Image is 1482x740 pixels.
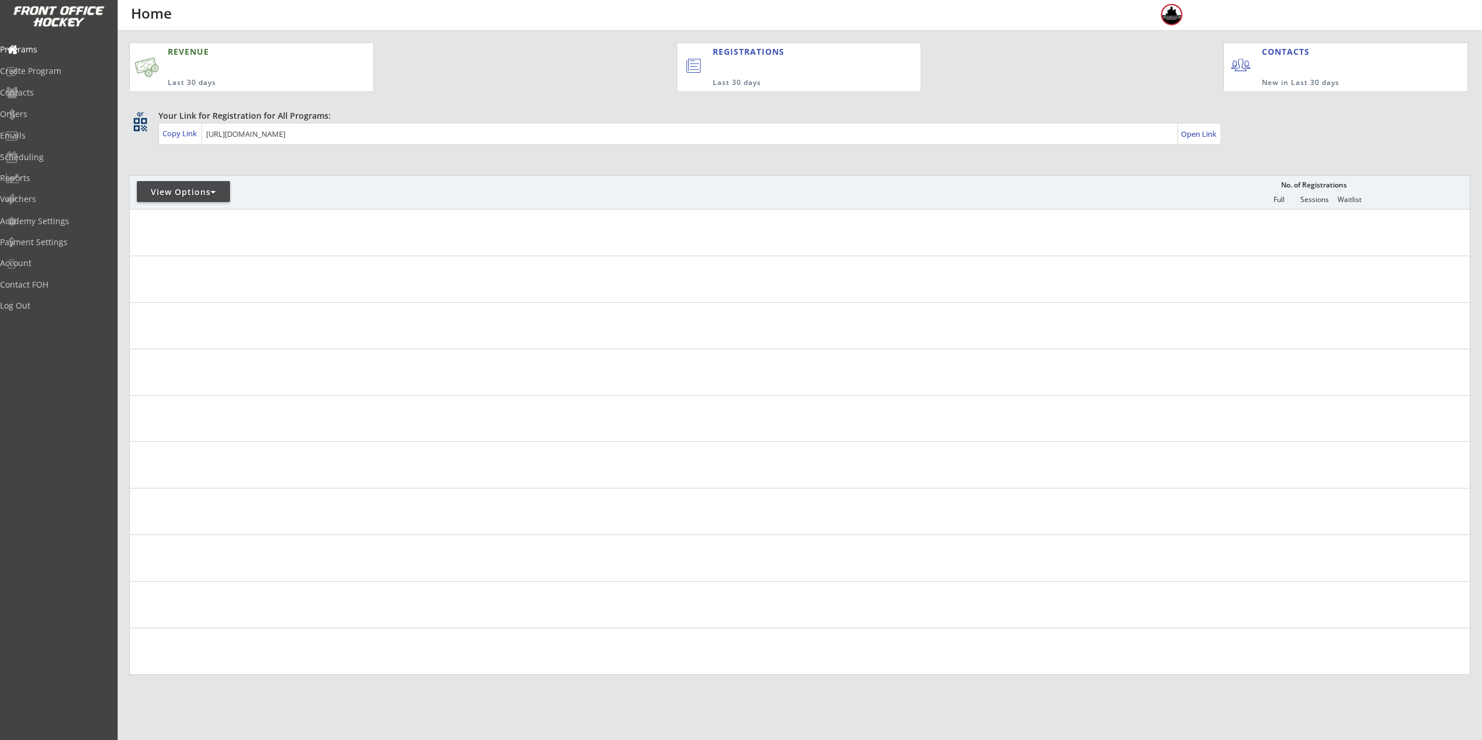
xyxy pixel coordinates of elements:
div: Waitlist [1332,196,1367,204]
div: CONTACTS [1262,46,1315,58]
div: Last 30 days [168,78,317,88]
div: Last 30 days [713,78,873,88]
div: REVENUE [168,46,317,58]
a: Open Link [1181,126,1218,142]
div: REGISTRATIONS [713,46,866,58]
div: Sessions [1297,196,1332,204]
div: Copy Link [162,128,199,139]
div: Open Link [1181,129,1218,139]
div: New in Last 30 days [1262,78,1413,88]
div: No. of Registrations [1278,181,1350,189]
div: Your Link for Registration for All Programs: [158,110,1434,122]
div: Full [1261,196,1296,204]
div: qr [133,110,147,118]
button: qr_code [132,116,149,133]
div: View Options [137,186,230,198]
